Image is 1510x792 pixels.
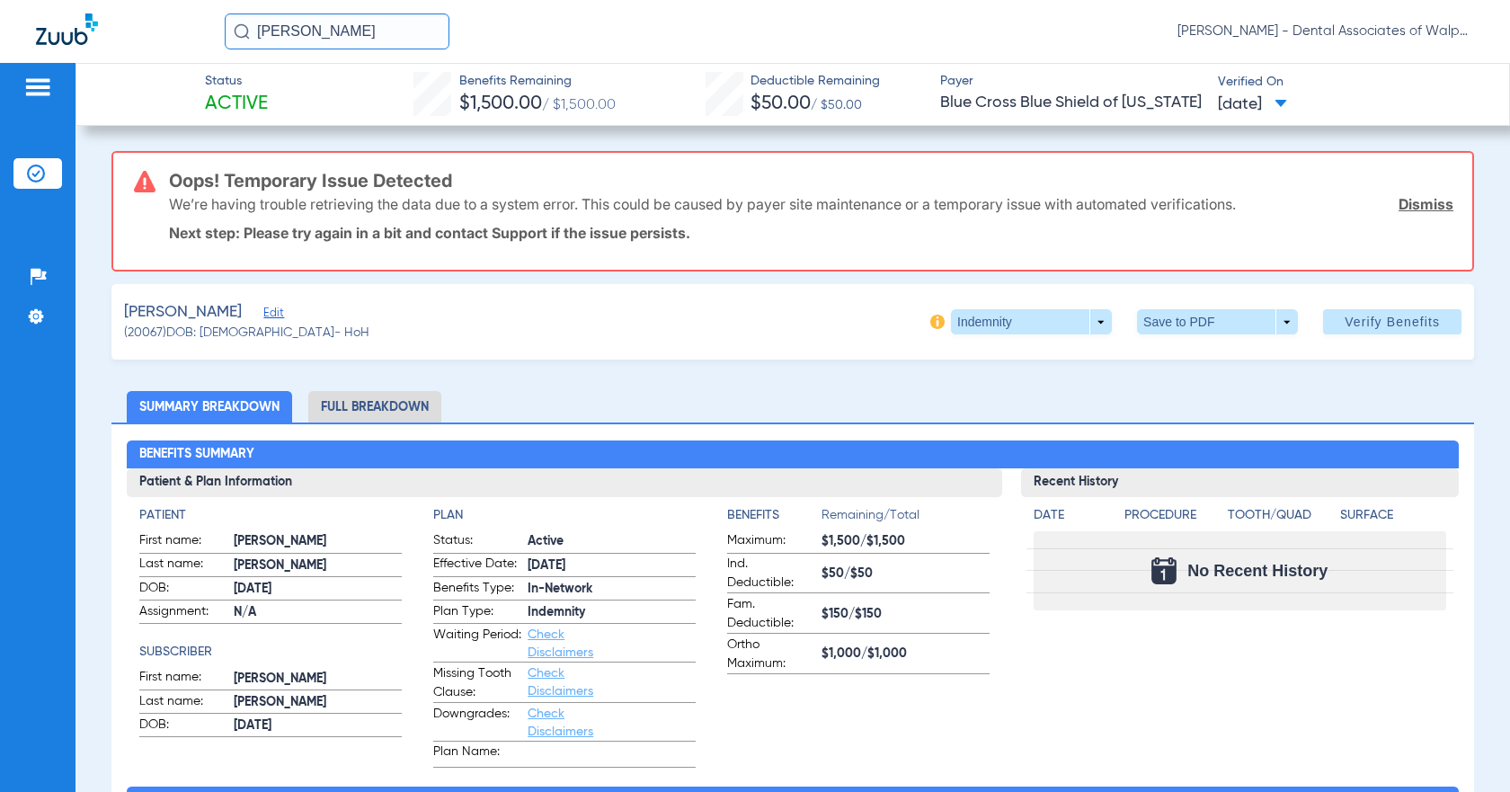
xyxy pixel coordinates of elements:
span: $150/$150 [822,605,990,624]
span: $50/$50 [822,565,990,583]
app-breakdown-title: Date [1034,506,1109,531]
span: Plan Name: [433,743,521,767]
span: $50.00 [751,94,811,113]
span: [DATE] [234,716,402,735]
span: $1,500.00 [459,94,542,113]
img: error-icon [134,171,155,192]
span: [DATE] [234,580,402,599]
span: Deductible Remaining [751,72,880,91]
span: Verified On [1218,73,1480,92]
span: N/A [234,603,402,622]
a: Check Disclaimers [528,667,593,698]
h3: Recent History [1021,468,1459,497]
h4: Subscriber [139,643,402,662]
app-breakdown-title: Surface [1340,506,1446,531]
span: Fam. Deductible: [727,595,815,633]
h3: Oops! Temporary Issue Detected [169,172,1453,190]
button: Indemnity [951,309,1112,334]
button: Verify Benefits [1323,309,1461,334]
span: Active [528,532,696,551]
span: / $1,500.00 [542,98,616,112]
input: Search for patients [225,13,449,49]
span: No Recent History [1187,562,1328,580]
h4: Tooth/Quad [1228,506,1334,525]
iframe: Chat Widget [1420,706,1510,792]
span: Status [205,72,268,91]
img: Calendar [1151,557,1177,584]
h2: Benefits Summary [127,440,1458,469]
span: [PERSON_NAME] [124,301,242,324]
span: / $50.00 [811,99,862,111]
span: Indemnity [528,603,696,622]
app-breakdown-title: Tooth/Quad [1228,506,1334,531]
span: [DATE] [1218,93,1287,116]
span: Last name: [139,692,227,714]
app-breakdown-title: Benefits [727,506,822,531]
span: First name: [139,668,227,690]
span: Active [205,92,268,117]
span: Blue Cross Blue Shield of [US_STATE] [940,92,1203,114]
img: info-icon [930,315,945,329]
a: Check Disclaimers [528,707,593,738]
span: First name: [139,531,227,553]
p: We’re having trouble retrieving the data due to a system error. This could be caused by payer sit... [169,195,1236,213]
span: Payer [940,72,1203,91]
span: [PERSON_NAME] [234,670,402,689]
span: Status: [433,531,521,553]
span: [PERSON_NAME] [234,693,402,712]
span: $1,000/$1,000 [822,645,990,663]
a: Check Disclaimers [528,628,593,659]
span: (20067) DOB: [DEMOGRAPHIC_DATA] - HoH [124,324,369,343]
span: DOB: [139,579,227,601]
span: Assignment: [139,602,227,624]
img: Zuub Logo [36,13,98,45]
span: Missing Tooth Clause: [433,664,521,702]
span: Waiting Period: [433,626,521,662]
span: Ind. Deductible: [727,555,815,592]
span: Plan Type: [433,602,521,624]
span: Maximum: [727,531,815,553]
h3: Patient & Plan Information [127,468,1001,497]
li: Summary Breakdown [127,391,292,423]
span: [DATE] [528,556,696,575]
h4: Plan [433,506,696,525]
app-breakdown-title: Procedure [1124,506,1221,531]
p: Next step: Please try again in a bit and contact Support if the issue persists. [169,224,1453,242]
img: hamburger-icon [23,76,52,98]
span: Benefits Type: [433,579,521,601]
span: Downgrades: [433,705,521,741]
img: Search Icon [234,23,250,40]
span: Edit [263,307,280,324]
h4: Procedure [1124,506,1221,525]
h4: Patient [139,506,402,525]
li: Full Breakdown [308,391,441,423]
span: $1,500/$1,500 [822,532,990,551]
span: Remaining/Total [822,506,990,531]
span: Ortho Maximum: [727,636,815,673]
h4: Date [1034,506,1109,525]
h4: Benefits [727,506,822,525]
a: Dismiss [1399,195,1453,213]
button: Save to PDF [1137,309,1298,334]
span: DOB: [139,716,227,737]
span: Effective Date: [433,555,521,576]
span: Verify Benefits [1345,315,1440,329]
h4: Surface [1340,506,1446,525]
span: In-Network [528,580,696,599]
span: [PERSON_NAME] - Dental Associates of Walpole [1177,22,1474,40]
span: Benefits Remaining [459,72,616,91]
span: [PERSON_NAME] [234,556,402,575]
span: Last name: [139,555,227,576]
span: [PERSON_NAME] [234,532,402,551]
